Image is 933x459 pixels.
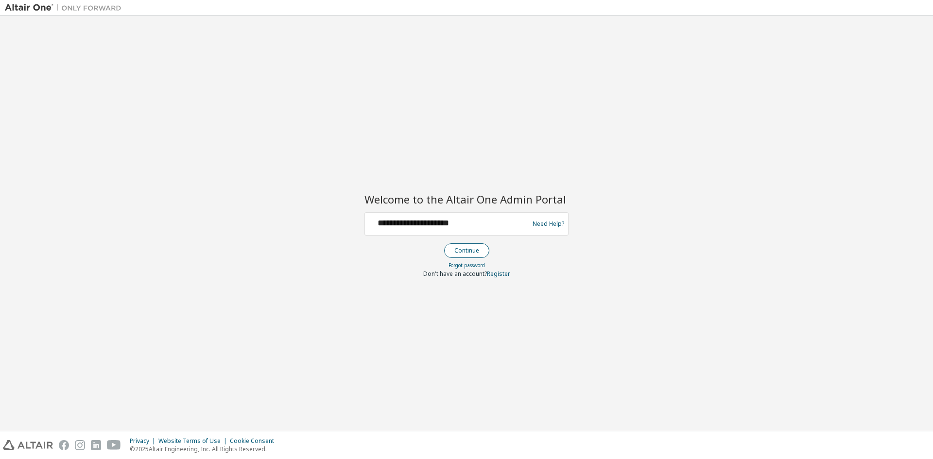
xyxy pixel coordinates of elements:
[75,440,85,450] img: instagram.svg
[487,270,510,278] a: Register
[423,270,487,278] span: Don't have an account?
[59,440,69,450] img: facebook.svg
[130,445,280,453] p: © 2025 Altair Engineering, Inc. All Rights Reserved.
[158,437,230,445] div: Website Terms of Use
[364,192,569,206] h2: Welcome to the Altair One Admin Portal
[5,3,126,13] img: Altair One
[449,262,485,269] a: Forgot password
[444,243,489,258] button: Continue
[230,437,280,445] div: Cookie Consent
[91,440,101,450] img: linkedin.svg
[130,437,158,445] div: Privacy
[3,440,53,450] img: altair_logo.svg
[107,440,121,450] img: youtube.svg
